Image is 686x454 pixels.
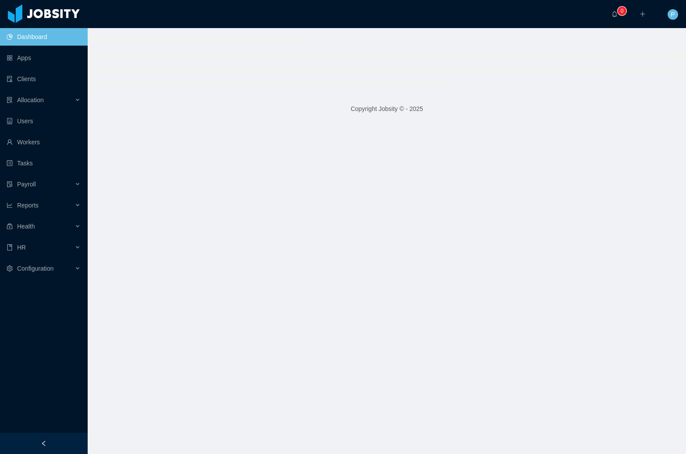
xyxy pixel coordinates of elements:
[618,7,626,15] sup: 0
[671,9,675,20] span: P
[7,265,13,272] i: icon: setting
[7,28,81,46] a: icon: pie-chartDashboard
[640,11,646,17] i: icon: plus
[17,244,26,251] span: HR
[7,202,13,208] i: icon: line-chart
[7,154,81,172] a: icon: profileTasks
[17,181,36,188] span: Payroll
[7,133,81,151] a: icon: userWorkers
[17,97,44,104] span: Allocation
[7,181,13,187] i: icon: file-protect
[17,265,53,272] span: Configuration
[7,112,81,130] a: icon: robotUsers
[17,223,35,230] span: Health
[7,244,13,250] i: icon: book
[7,70,81,88] a: icon: auditClients
[7,49,81,67] a: icon: appstoreApps
[7,223,13,229] i: icon: medicine-box
[611,11,618,17] i: icon: bell
[7,97,13,103] i: icon: solution
[17,202,39,209] span: Reports
[88,94,686,124] footer: Copyright Jobsity © - 2025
